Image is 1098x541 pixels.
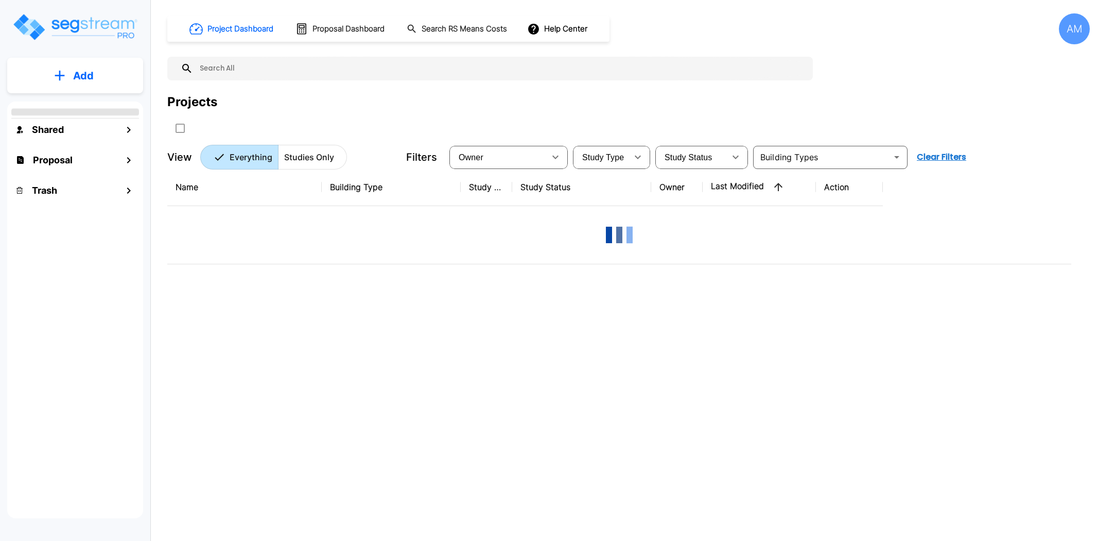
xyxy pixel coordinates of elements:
h1: Shared [32,123,64,137]
button: Clear Filters [913,147,970,167]
h1: Proposal Dashboard [312,23,385,35]
span: Owner [459,153,483,162]
div: Projects [167,93,217,111]
button: SelectAll [170,118,190,139]
h1: Project Dashboard [207,23,273,35]
h1: Proposal [33,153,73,167]
h1: Search RS Means Costs [422,23,507,35]
div: AM [1059,13,1090,44]
p: Everything [230,151,272,163]
button: Proposal Dashboard [291,18,390,40]
div: Select [575,143,628,172]
button: Project Dashboard [185,18,279,40]
button: Help Center [525,19,591,39]
button: Add [7,61,143,91]
th: Study Status [512,168,651,206]
input: Building Types [756,150,887,164]
p: View [167,149,192,165]
div: Platform [200,145,347,170]
p: Filters [406,149,437,165]
p: Studies Only [284,151,334,163]
span: Study Status [665,153,712,162]
img: Logo [12,12,138,42]
th: Building Type [322,168,461,206]
button: Open [890,150,904,164]
div: Select [657,143,725,172]
input: Search All [193,57,808,80]
th: Name [167,168,322,206]
h1: Trash [32,183,57,197]
th: Last Modified [703,168,816,206]
th: Owner [651,168,703,206]
button: Search RS Means Costs [403,19,513,39]
button: Studies Only [278,145,347,170]
th: Action [816,168,883,206]
div: Select [451,143,545,172]
span: Study Type [582,153,624,162]
img: Loading [599,214,640,256]
button: Everything [200,145,278,170]
p: Add [73,68,94,83]
th: Study Type [461,168,512,206]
